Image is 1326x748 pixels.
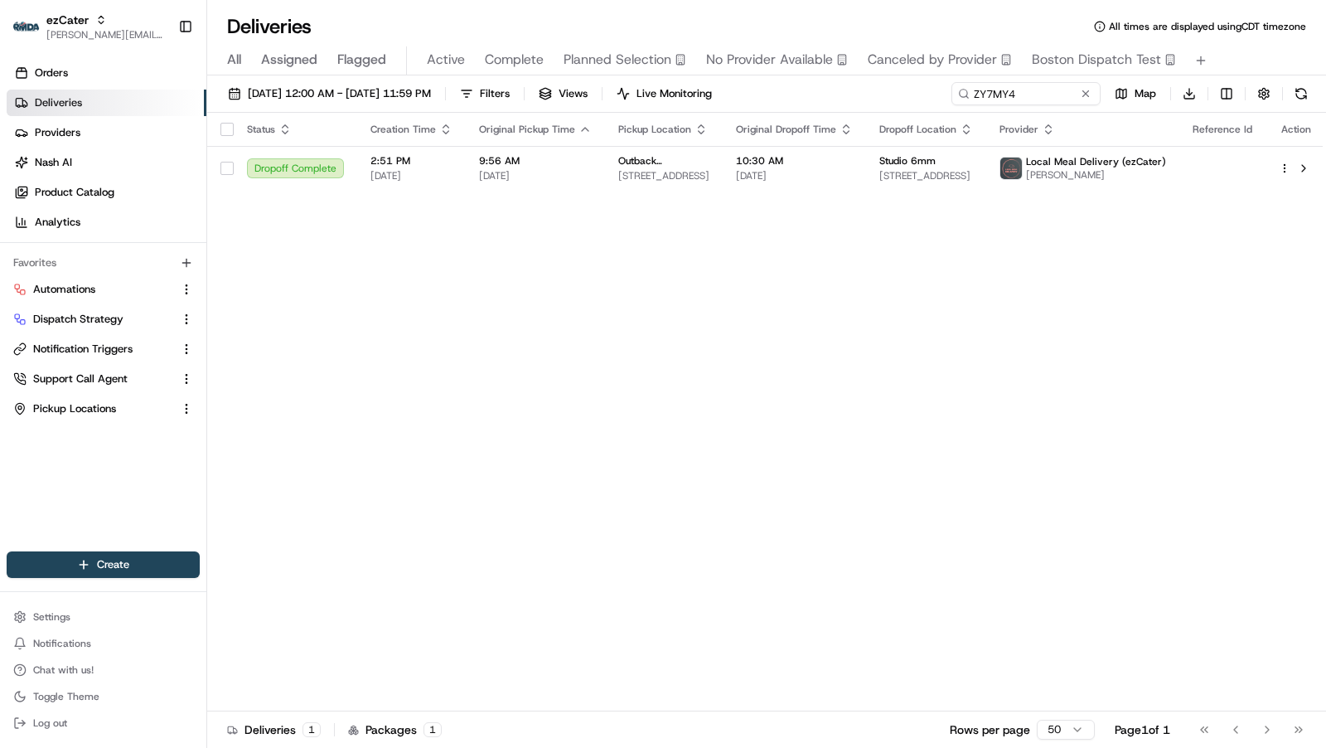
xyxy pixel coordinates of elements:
[1115,721,1170,738] div: Page 1 of 1
[7,632,200,655] button: Notifications
[618,123,691,136] span: Pickup Location
[1109,20,1306,33] span: All times are displayed using CDT timezone
[348,721,442,738] div: Packages
[227,50,241,70] span: All
[618,154,709,168] span: Outback Steakhouse
[302,722,321,737] div: 1
[7,7,172,46] button: ezCaterezCater[PERSON_NAME][EMAIL_ADDRESS][DOMAIN_NAME]
[33,637,91,650] span: Notifications
[868,50,997,70] span: Canceled by Provider
[999,123,1038,136] span: Provider
[35,215,80,230] span: Analytics
[248,86,431,101] span: [DATE] 12:00 AM - [DATE] 11:59 PM
[35,95,82,110] span: Deliveries
[427,50,465,70] span: Active
[7,250,200,276] div: Favorites
[7,605,200,629] button: Settings
[423,722,442,737] div: 1
[951,82,1101,105] input: Type to search
[1107,82,1164,105] button: Map
[7,306,200,333] button: Dispatch Strategy
[452,82,517,105] button: Filters
[1026,168,1166,182] span: [PERSON_NAME]
[247,123,275,136] span: Status
[485,50,544,70] span: Complete
[33,716,67,730] span: Log out
[879,154,936,168] span: Studio 6mm
[13,282,173,297] a: Automations
[7,60,206,86] a: Orders
[227,721,321,738] div: Deliveries
[618,169,709,182] span: [STREET_ADDRESS]
[479,169,592,182] span: [DATE]
[33,372,128,386] span: Support Call Agent
[7,551,200,578] button: Create
[479,154,592,168] span: 9:56 AM
[33,342,133,357] span: Notification Triggers
[7,119,206,146] a: Providers
[220,82,438,105] button: [DATE] 12:00 AM - [DATE] 11:59 PM
[736,154,853,168] span: 10:30 AM
[736,123,836,136] span: Original Dropoff Time
[609,82,719,105] button: Live Monitoring
[7,179,206,206] a: Product Catalog
[261,50,317,70] span: Assigned
[7,396,200,422] button: Pickup Locations
[1032,50,1161,70] span: Boston Dispatch Test
[35,185,114,200] span: Product Catalog
[1000,158,1022,179] img: lmd_logo.png
[13,342,173,357] a: Notification Triggers
[370,169,452,182] span: [DATE]
[35,155,72,170] span: Nash AI
[559,86,588,101] span: Views
[879,123,956,136] span: Dropoff Location
[1193,123,1252,136] span: Reference Id
[13,312,173,327] a: Dispatch Strategy
[1026,155,1166,168] span: Local Meal Delivery (ezCater)
[46,28,165,41] button: [PERSON_NAME][EMAIL_ADDRESS][DOMAIN_NAME]
[35,66,68,80] span: Orders
[531,82,595,105] button: Views
[46,12,89,28] button: ezCater
[7,90,206,116] a: Deliveries
[1135,86,1156,101] span: Map
[33,312,123,327] span: Dispatch Strategy
[13,401,173,416] a: Pickup Locations
[35,125,80,140] span: Providers
[337,50,386,70] span: Flagged
[480,86,510,101] span: Filters
[33,690,99,703] span: Toggle Theme
[1290,82,1313,105] button: Refresh
[7,366,200,392] button: Support Call Agent
[950,721,1030,738] p: Rows per page
[370,123,436,136] span: Creation Time
[479,123,575,136] span: Original Pickup Time
[7,685,200,708] button: Toggle Theme
[33,282,95,297] span: Automations
[370,154,452,168] span: 2:51 PM
[33,610,70,624] span: Settings
[7,712,200,735] button: Log out
[736,169,853,182] span: [DATE]
[706,50,833,70] span: No Provider Available
[1279,123,1314,136] div: Action
[564,50,671,70] span: Planned Selection
[33,401,116,416] span: Pickup Locations
[13,22,40,32] img: ezCater
[636,86,712,101] span: Live Monitoring
[33,663,94,677] span: Chat with us!
[13,372,173,386] a: Support Call Agent
[7,658,200,682] button: Chat with us!
[7,209,206,236] a: Analytics
[7,336,200,362] button: Notification Triggers
[7,149,206,176] a: Nash AI
[97,557,129,572] span: Create
[7,276,200,303] button: Automations
[879,169,973,182] span: [STREET_ADDRESS]
[227,13,312,40] h1: Deliveries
